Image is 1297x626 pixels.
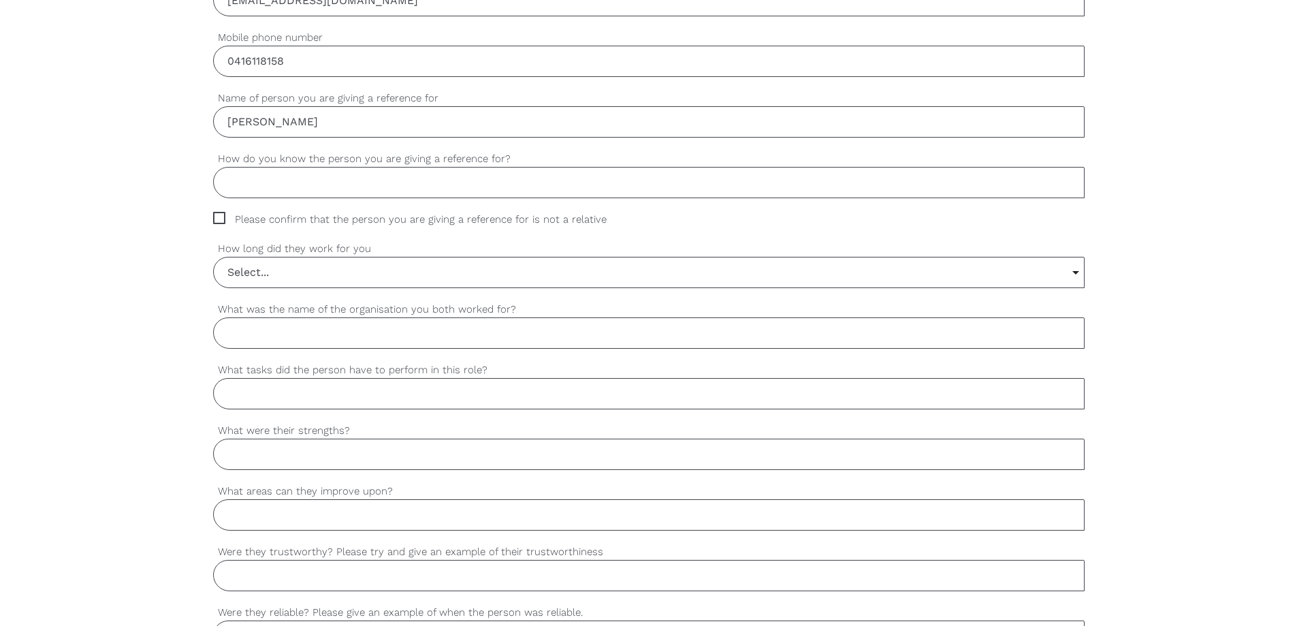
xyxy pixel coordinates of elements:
[213,484,1085,499] label: What areas can they improve upon?
[213,544,1085,560] label: Were they trustworthy? Please try and give an example of their trustworthiness
[213,151,1085,167] label: How do you know the person you are giving a reference for?
[213,30,1085,46] label: Mobile phone number
[213,212,633,228] span: Please confirm that the person you are giving a reference for is not a relative
[213,91,1085,106] label: Name of person you are giving a reference for
[213,605,1085,621] label: Were they reliable? Please give an example of when the person was reliable.
[213,241,1085,257] label: How long did they work for you
[213,302,1085,317] label: What was the name of the organisation you both worked for?
[213,362,1085,378] label: What tasks did the person have to perform in this role?
[213,423,1085,439] label: What were their strengths?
